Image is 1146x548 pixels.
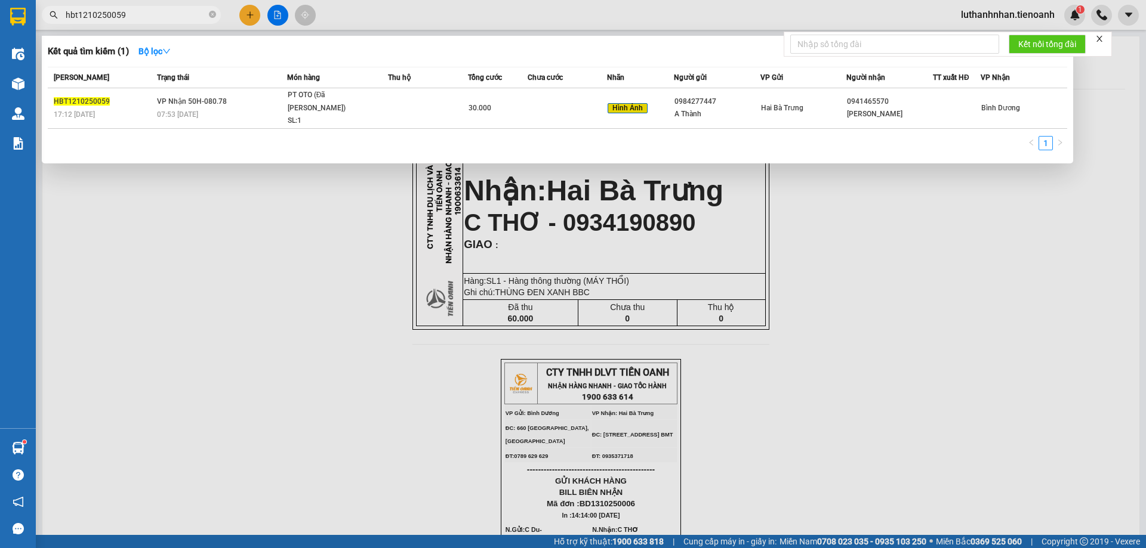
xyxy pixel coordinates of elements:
[468,73,502,82] span: Tổng cước
[87,7,148,19] span: Bình Dương
[50,11,58,19] span: search
[13,523,24,534] span: message
[54,73,109,82] span: [PERSON_NAME]
[287,73,320,82] span: Món hàng
[162,47,171,55] span: down
[933,73,969,82] span: TT xuất HĐ
[288,89,377,114] div: PT OTO (Đã [PERSON_NAME])
[1056,139,1064,146] span: right
[129,42,180,61] button: Bộ lọcdown
[209,11,216,18] span: close-circle
[1039,137,1052,150] a: 1
[1024,136,1039,150] li: Previous Page
[981,104,1020,112] span: Bình Dương
[1039,136,1053,150] li: 1
[23,440,26,444] sup: 1
[1009,35,1086,54] button: Kết nối tổng đài
[1095,35,1104,43] span: close
[48,45,129,58] h3: Kết quả tìm kiếm ( 1 )
[981,73,1010,82] span: VP Nhận
[847,95,932,108] div: 0941465570
[12,137,24,150] img: solution-icon
[66,21,149,32] span: C Du - 0919431126
[846,73,885,82] span: Người nhận
[157,73,189,82] span: Trạng thái
[209,10,216,21] span: close-circle
[1028,139,1035,146] span: left
[847,108,932,120] div: [PERSON_NAME]
[1053,136,1067,150] button: right
[12,78,24,90] img: warehouse-icon
[12,48,24,60] img: warehouse-icon
[54,110,95,119] span: 17:12 [DATE]
[66,34,164,66] span: BD1310250006 -
[469,104,491,112] span: 30.000
[1053,136,1067,150] li: Next Page
[66,45,164,66] span: luthanhnhan.tienoanh - In:
[24,73,152,138] strong: Nhận:
[54,97,110,106] span: HBT1210250059
[528,73,563,82] span: Chưa cước
[66,7,148,19] span: Gửi:
[608,103,648,114] span: Hình Ảnh
[13,469,24,481] span: question-circle
[10,8,26,26] img: logo-vxr
[66,8,207,21] input: Tìm tên, số ĐT hoặc mã đơn
[760,73,783,82] span: VP Gửi
[1024,136,1039,150] button: left
[157,110,198,119] span: 07:53 [DATE]
[288,114,377,128] div: SL: 1
[12,107,24,120] img: warehouse-icon
[790,35,999,54] input: Nhập số tổng đài
[388,73,411,82] span: Thu hộ
[76,55,146,66] span: 14:14:00 [DATE]
[1018,38,1076,51] span: Kết nối tổng đài
[12,442,24,454] img: warehouse-icon
[157,97,227,106] span: VP Nhận 50H-080.78
[674,73,707,82] span: Người gửi
[13,496,24,507] span: notification
[138,47,171,56] strong: Bộ lọc
[674,95,760,108] div: 0984277447
[607,73,624,82] span: Nhãn
[761,104,803,112] span: Hai Bà Trưng
[674,108,760,120] div: A Thành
